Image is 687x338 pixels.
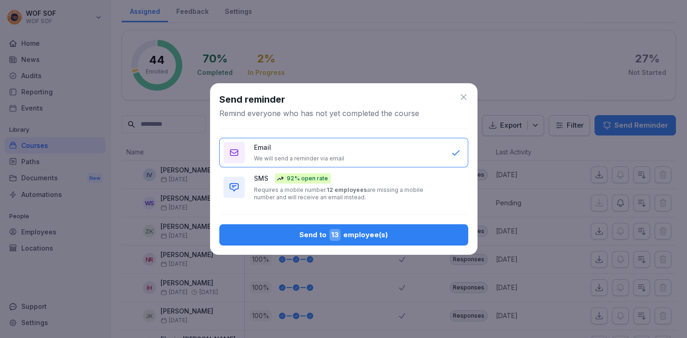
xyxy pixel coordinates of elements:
button: Send to13employee(s) [219,224,468,246]
p: We will send a reminder via email [254,155,344,162]
p: Remind everyone who has not yet completed the course [219,108,419,118]
b: 12 employees [327,186,367,193]
p: Email [254,142,271,152]
h1: Send reminder [219,92,285,106]
span: 13 [329,229,340,241]
p: SMS [254,173,268,183]
p: 92% open rate [287,174,328,183]
div: Send to employee(s) [227,229,461,241]
p: Requires a mobile number. are missing a mobile number and will receive an email instead. [254,186,442,201]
